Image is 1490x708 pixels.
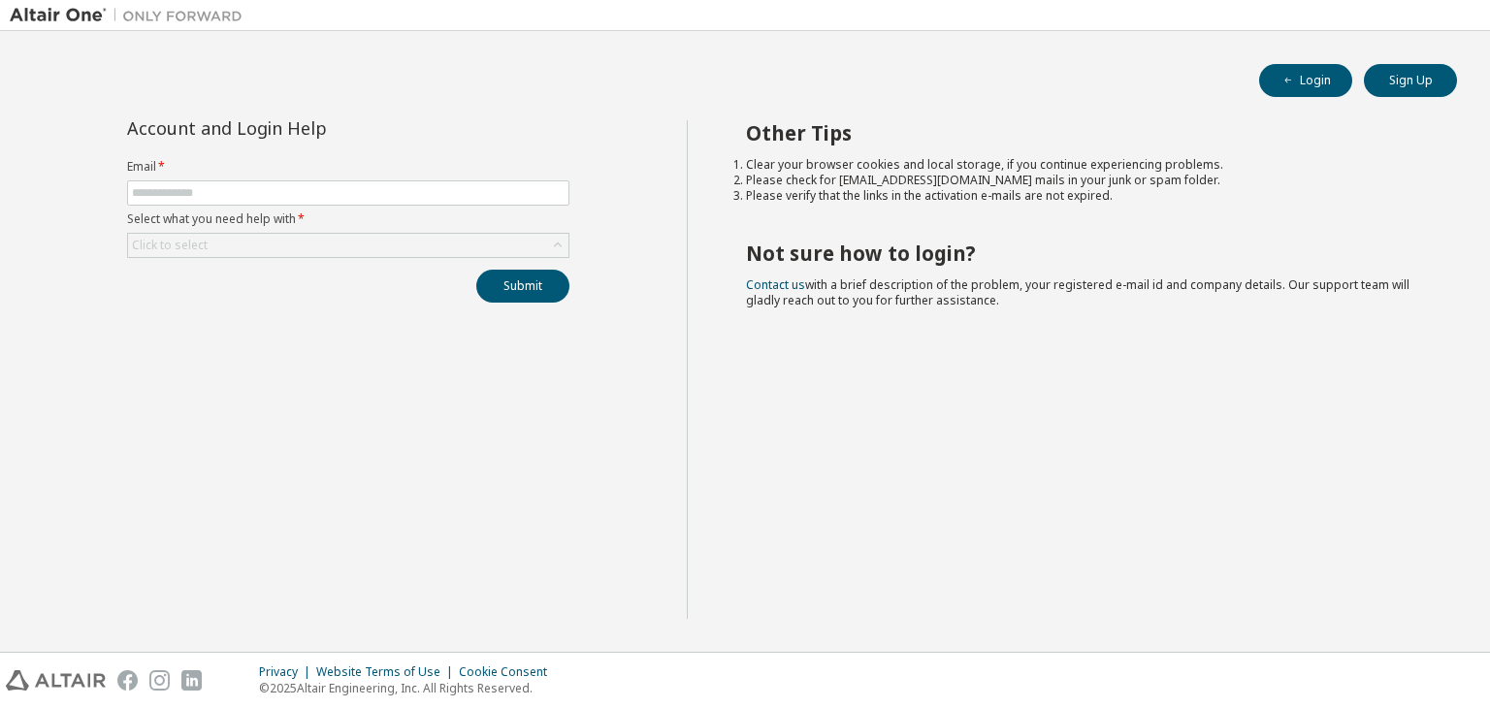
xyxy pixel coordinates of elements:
li: Please verify that the links in the activation e-mails are not expired. [746,188,1423,204]
li: Please check for [EMAIL_ADDRESS][DOMAIN_NAME] mails in your junk or spam folder. [746,173,1423,188]
img: instagram.svg [149,670,170,691]
a: Contact us [746,276,805,293]
button: Sign Up [1364,64,1457,97]
li: Clear your browser cookies and local storage, if you continue experiencing problems. [746,157,1423,173]
div: Cookie Consent [459,664,559,680]
p: © 2025 Altair Engineering, Inc. All Rights Reserved. [259,680,559,696]
img: facebook.svg [117,670,138,691]
div: Website Terms of Use [316,664,459,680]
div: Privacy [259,664,316,680]
button: Submit [476,270,569,303]
span: with a brief description of the problem, your registered e-mail id and company details. Our suppo... [746,276,1409,308]
img: Altair One [10,6,252,25]
div: Click to select [128,234,568,257]
h2: Not sure how to login? [746,241,1423,266]
div: Account and Login Help [127,120,481,136]
h2: Other Tips [746,120,1423,145]
label: Email [127,159,569,175]
button: Login [1259,64,1352,97]
img: linkedin.svg [181,670,202,691]
label: Select what you need help with [127,211,569,227]
div: Click to select [132,238,208,253]
img: altair_logo.svg [6,670,106,691]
